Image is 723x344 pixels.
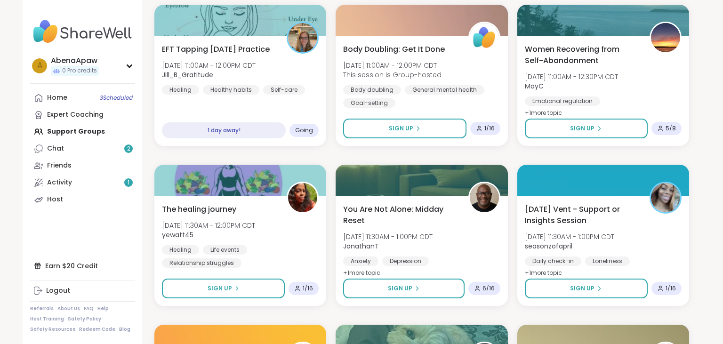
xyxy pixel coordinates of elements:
a: Host Training [30,316,64,322]
span: Sign Up [388,284,412,293]
span: A [37,60,42,72]
span: Sign Up [208,284,232,293]
a: Host [30,191,135,208]
a: Help [97,305,109,312]
div: Depression [382,256,429,266]
a: Friends [30,157,135,174]
div: Loneliness [585,256,630,266]
b: JonathanT [343,241,379,251]
span: 1 / 16 [303,285,313,292]
b: MayC [525,81,544,91]
span: [DATE] Vent - Support or Insights Session [525,204,639,226]
button: Sign Up [343,279,464,298]
span: 2 [127,145,130,153]
span: 0 Pro credits [62,67,97,75]
span: [DATE] 11:30AM - 12:00PM CDT [162,221,255,230]
div: Expert Coaching [47,110,104,120]
div: Emotional regulation [525,96,600,106]
span: EFT Tapping [DATE] Practice [162,44,270,55]
span: Sign Up [389,124,413,133]
div: Life events [203,245,247,255]
b: seasonzofapril [525,241,572,251]
span: 5 / 8 [666,125,676,132]
a: Safety Policy [68,316,101,322]
span: This session is Group-hosted [343,70,442,80]
div: Activity [47,178,72,187]
div: AbenaApaw [51,56,99,66]
div: General mental health [405,85,484,95]
div: Body doubling [343,85,401,95]
button: Sign Up [343,119,466,138]
span: 1 / 16 [484,125,495,132]
div: Goal-setting [343,98,395,108]
span: [DATE] 11:30AM - 1:00PM CDT [525,232,614,241]
button: Sign Up [162,279,285,298]
div: Earn $20 Credit [30,257,135,274]
a: Home3Scheduled [30,89,135,106]
span: Body Doubling: Get It Done [343,44,445,55]
a: Expert Coaching [30,106,135,123]
img: ShareWell [470,23,499,52]
span: 1 / 16 [666,285,676,292]
img: MayC [651,23,680,52]
div: Anxiety [343,256,378,266]
span: 6 / 16 [482,285,495,292]
button: Sign Up [525,279,648,298]
div: Self-care [263,85,305,95]
div: Home [47,93,67,103]
span: [DATE] 11:00AM - 12:30PM CDT [525,72,618,81]
a: Safety Resources [30,326,75,333]
a: Logout [30,282,135,299]
b: Jill_B_Gratitude [162,70,213,80]
div: Host [47,195,63,204]
div: Healing [162,245,199,255]
img: seasonzofapril [651,183,680,212]
div: Relationship struggles [162,258,241,268]
img: JonathanT [470,183,499,212]
div: Chat [47,144,64,153]
button: Sign Up [525,119,648,138]
span: The healing journey [162,204,236,215]
span: [DATE] 11:00AM - 12:00PM CDT [162,61,256,70]
a: Chat2 [30,140,135,157]
div: Logout [46,286,70,296]
span: 1 [128,179,129,187]
b: yewatt45 [162,230,193,240]
span: Sign Up [570,284,594,293]
a: Referrals [30,305,54,312]
div: 1 day away! [162,122,286,138]
span: Sign Up [570,124,594,133]
span: [DATE] 11:30AM - 1:00PM CDT [343,232,433,241]
img: yewatt45 [288,183,317,212]
span: [DATE] 11:00AM - 12:00PM CDT [343,61,442,70]
div: Healthy habits [203,85,259,95]
div: Healing [162,85,199,95]
a: FAQ [84,305,94,312]
span: Going [295,127,313,134]
span: You Are Not Alone: Midday Reset [343,204,458,226]
span: Women Recovering from Self-Abandonment [525,44,639,66]
a: About Us [57,305,80,312]
a: Blog [119,326,130,333]
span: 3 Scheduled [100,94,133,102]
img: Jill_B_Gratitude [288,23,317,52]
div: Daily check-in [525,256,581,266]
img: ShareWell Nav Logo [30,15,135,48]
a: Activity1 [30,174,135,191]
a: Redeem Code [79,326,115,333]
div: Friends [47,161,72,170]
